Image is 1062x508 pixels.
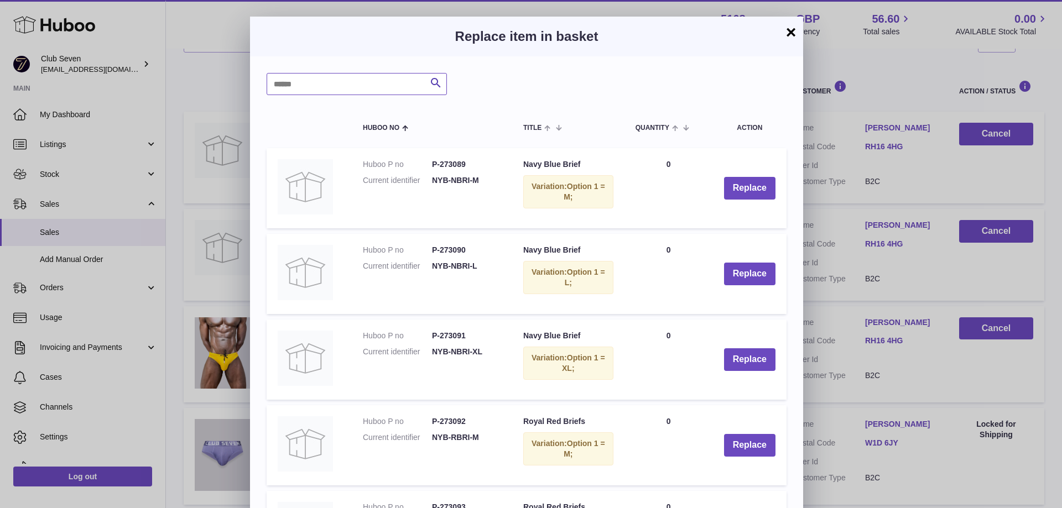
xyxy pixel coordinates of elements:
[512,148,624,228] td: Navy Blue Brief
[363,245,432,255] dt: Huboo P no
[724,434,775,457] button: Replace
[523,175,613,208] div: Variation:
[512,405,624,485] td: Royal Red Briefs
[432,261,501,271] dd: NYB-NBRI-L
[564,439,605,458] span: Option 1 = M;
[562,353,605,373] span: Option 1 = XL;
[624,148,713,228] td: 0
[564,182,605,201] span: Option 1 = M;
[432,347,501,357] dd: NYB-NBRI-XL
[624,320,713,400] td: 0
[363,432,432,443] dt: Current identifier
[432,175,501,186] dd: NYB-NBRI-M
[278,245,333,300] img: Navy Blue Brief
[523,124,542,132] span: Title
[784,25,798,39] button: ×
[624,405,713,485] td: 0
[713,112,787,143] th: Action
[565,268,605,287] span: Option 1 = L;
[432,159,501,170] dd: P-273089
[432,245,501,255] dd: P-273090
[724,263,775,285] button: Replace
[363,159,432,170] dt: Huboo P no
[363,124,399,132] span: Huboo no
[523,347,613,380] div: Variation:
[512,320,624,400] td: Navy Blue Brief
[363,347,432,357] dt: Current identifier
[523,432,613,465] div: Variation:
[363,416,432,427] dt: Huboo P no
[624,234,713,314] td: 0
[636,124,669,132] span: Quantity
[432,432,501,443] dd: NYB-RBRI-M
[363,331,432,341] dt: Huboo P no
[278,416,333,472] img: Royal Red Briefs
[512,234,624,314] td: Navy Blue Brief
[363,261,432,271] dt: Current identifier
[278,159,333,214] img: Navy Blue Brief
[724,348,775,371] button: Replace
[724,177,775,200] button: Replace
[267,28,787,45] h3: Replace item in basket
[523,261,613,294] div: Variation:
[432,331,501,341] dd: P-273091
[363,175,432,186] dt: Current identifier
[278,331,333,386] img: Navy Blue Brief
[432,416,501,427] dd: P-273092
